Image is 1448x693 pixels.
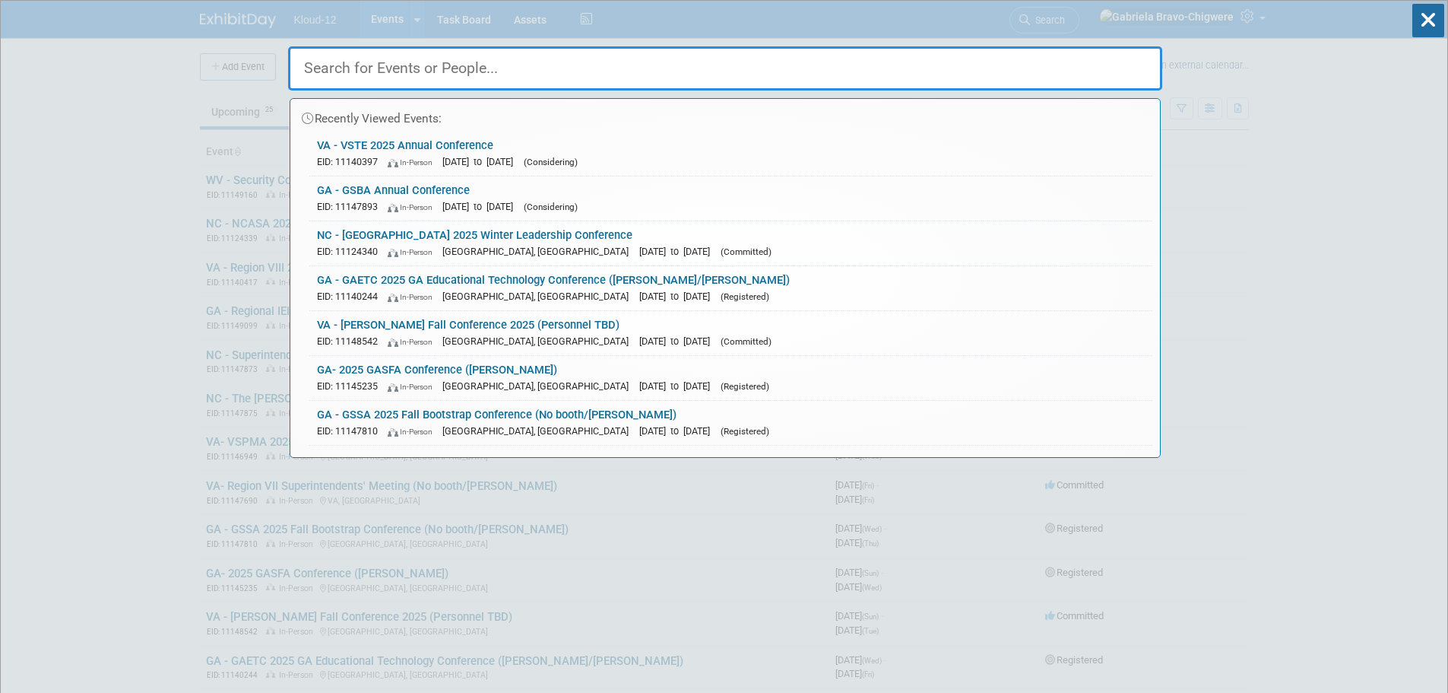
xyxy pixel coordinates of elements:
span: In-Person [388,292,439,302]
span: In-Person [388,382,439,392]
span: EID: 11140397 [317,156,385,167]
span: [GEOGRAPHIC_DATA], [GEOGRAPHIC_DATA] [442,335,636,347]
span: In-Person [388,337,439,347]
span: In-Person [388,427,439,437]
span: (Considering) [524,157,578,167]
span: [GEOGRAPHIC_DATA], [GEOGRAPHIC_DATA] [442,425,636,437]
span: [DATE] to [DATE] [639,425,718,437]
span: [GEOGRAPHIC_DATA], [GEOGRAPHIC_DATA] [442,380,636,392]
input: Search for Events or People... [288,46,1162,91]
span: (Committed) [721,336,772,347]
span: EID: 11140244 [317,291,385,302]
span: [DATE] to [DATE] [442,201,521,212]
span: [DATE] to [DATE] [639,335,718,347]
span: In-Person [388,247,439,257]
span: (Considering) [524,202,578,212]
a: GA - GAETC 2025 GA Educational Technology Conference ([PERSON_NAME]/[PERSON_NAME]) EID: 11140244 ... [309,266,1152,310]
span: [GEOGRAPHIC_DATA], [GEOGRAPHIC_DATA] [442,291,636,302]
a: GA- 2025 GASFA Conference ([PERSON_NAME]) EID: 11145235 In-Person [GEOGRAPHIC_DATA], [GEOGRAPHIC_... [309,356,1152,400]
div: Recently Viewed Events: [298,99,1152,132]
span: (Committed) [721,246,772,257]
span: (Registered) [721,426,769,437]
span: EID: 11147893 [317,201,385,212]
span: EID: 11145235 [317,380,385,392]
a: VA - [PERSON_NAME] Fall Conference 2025 (Personnel TBD) EID: 11148542 In-Person [GEOGRAPHIC_DATA]... [309,311,1152,355]
span: EID: 11148542 [317,335,385,347]
a: GA - GSSA 2025 Fall Bootstrap Conference (No booth/[PERSON_NAME]) EID: 11147810 In-Person [GEOGRA... [309,401,1152,445]
span: EID: 11147810 [317,425,385,437]
span: EID: 11124340 [317,246,385,257]
span: (Registered) [721,291,769,302]
span: [DATE] to [DATE] [442,156,521,167]
span: In-Person [388,157,439,167]
span: In-Person [388,202,439,212]
span: [DATE] to [DATE] [639,380,718,392]
a: VA - VSTE 2025 Annual Conference EID: 11140397 In-Person [DATE] to [DATE] (Considering) [309,132,1152,176]
a: GA - GSBA Annual Conference EID: 11147893 In-Person [DATE] to [DATE] (Considering) [309,176,1152,221]
span: [DATE] to [DATE] [639,246,718,257]
span: (Registered) [721,381,769,392]
span: [GEOGRAPHIC_DATA], [GEOGRAPHIC_DATA] [442,246,636,257]
span: [DATE] to [DATE] [639,291,718,302]
a: NC - [GEOGRAPHIC_DATA] 2025 Winter Leadership Conference EID: 11124340 In-Person [GEOGRAPHIC_DATA... [309,221,1152,265]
